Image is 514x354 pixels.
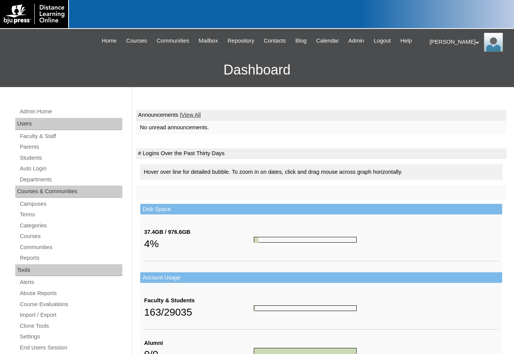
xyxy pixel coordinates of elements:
[19,132,122,141] a: Faculty & Staff
[260,37,290,45] a: Contacts
[19,210,122,219] a: Terms
[312,37,343,45] a: Calendar
[19,300,122,309] a: Course Evaluations
[19,153,122,163] a: Students
[4,53,510,87] h3: Dashboard
[19,107,122,116] a: Admin Home
[181,112,201,118] a: View All
[344,37,368,45] a: Admin
[19,142,122,152] a: Parents
[144,236,254,251] div: 4%
[144,297,254,305] div: Faculty & Students
[15,186,122,198] div: Courses & Communities
[397,37,416,45] a: Help
[400,37,412,45] span: Help
[19,310,122,320] a: Import / Export
[19,175,122,184] a: Departments
[4,4,64,24] img: logo-white.png
[19,343,122,352] a: End Users Session
[19,243,122,252] a: Communities
[19,278,122,287] a: Alerts
[157,37,189,45] span: Communities
[15,264,122,276] div: Tools
[98,37,120,45] a: Home
[19,221,122,230] a: Categories
[19,199,122,209] a: Campuses
[195,37,222,45] a: Mailbox
[295,37,306,45] span: Blog
[227,37,254,45] span: Repository
[370,37,395,45] a: Logout
[140,272,502,283] td: Account Usage
[122,37,151,45] a: Courses
[199,37,218,45] span: Mailbox
[374,37,391,45] span: Logout
[140,164,503,180] div: Hover over line for detailed bubble. To zoom in on dates, click and drag mouse across graph horiz...
[136,110,506,121] td: Announcements |
[144,305,254,320] div: 163/29035
[224,37,258,45] a: Repository
[102,37,117,45] span: Home
[316,37,339,45] span: Calendar
[144,228,254,236] div: 37.4GB / 976.6GB
[430,33,507,52] div: [PERSON_NAME]
[291,37,310,45] a: Blog
[264,37,286,45] span: Contacts
[144,339,254,347] div: Alumni
[19,232,122,241] a: Courses
[19,321,122,331] a: Clone Tools
[126,37,147,45] span: Courses
[484,33,503,52] img: Melanie Sevilla
[153,37,193,45] a: Communities
[136,121,506,135] td: No unread announcements.
[19,332,122,341] a: Settings
[348,37,364,45] span: Admin
[140,204,502,215] td: Disk Space
[19,253,122,263] a: Reports
[136,148,506,159] td: # Logins Over the Past Thirty Days
[19,164,122,173] a: Auto Login
[15,118,122,130] div: Users
[19,289,122,298] a: Abuse Reports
